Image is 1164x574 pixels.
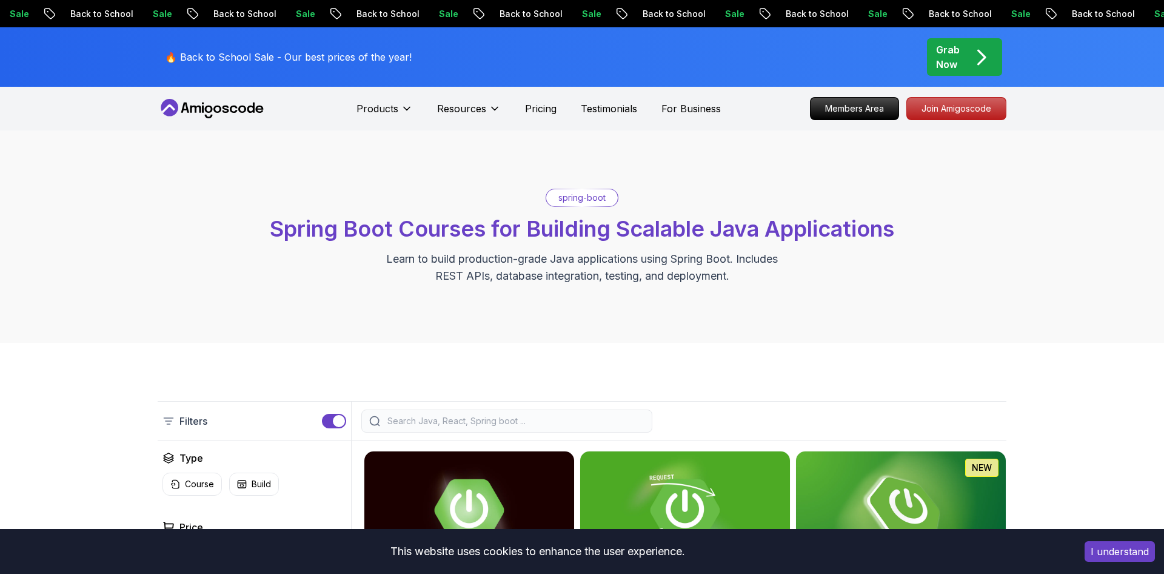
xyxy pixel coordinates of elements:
img: Building APIs with Spring Boot card [580,451,790,569]
a: For Business [661,101,721,116]
p: Back to School [778,8,860,20]
p: Join Amigoscode [907,98,1006,120]
p: Sale [860,8,899,20]
p: spring-boot [558,192,606,204]
a: Pricing [525,101,557,116]
h2: Price [179,520,203,535]
input: Search Java, React, Spring boot ... [385,415,644,427]
p: Sale [288,8,327,20]
p: NEW [972,462,992,474]
p: Products [356,101,398,116]
button: Products [356,101,413,126]
div: This website uses cookies to enhance the user experience. [9,538,1066,565]
p: Back to School [492,8,574,20]
p: Sale [145,8,184,20]
p: Back to School [921,8,1003,20]
span: Spring Boot Courses for Building Scalable Java Applications [270,215,894,242]
a: Testimonials [581,101,637,116]
p: Build [252,478,271,490]
p: Sale [431,8,470,20]
button: Accept cookies [1085,541,1155,562]
p: Sale [2,8,41,20]
p: 🔥 Back to School Sale - Our best prices of the year! [165,50,412,64]
p: Members Area [811,98,898,120]
p: Back to School [349,8,431,20]
p: Back to School [62,8,145,20]
img: Advanced Spring Boot card [364,451,574,569]
h2: Type [179,451,203,465]
p: Sale [1003,8,1042,20]
p: Back to School [1064,8,1146,20]
img: Spring Boot for Beginners card [796,451,1006,569]
p: Back to School [635,8,717,20]
p: Course [185,478,214,490]
p: Resources [437,101,486,116]
p: Back to School [206,8,288,20]
p: Learn to build production-grade Java applications using Spring Boot. Includes REST APIs, database... [378,251,786,285]
button: Resources [437,101,501,126]
button: Build [229,473,279,496]
p: Sale [574,8,613,20]
p: Grab Now [936,42,960,72]
a: Members Area [810,97,899,120]
button: Course [162,473,222,496]
a: Join Amigoscode [906,97,1006,120]
p: Sale [717,8,756,20]
p: Filters [179,414,207,428]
